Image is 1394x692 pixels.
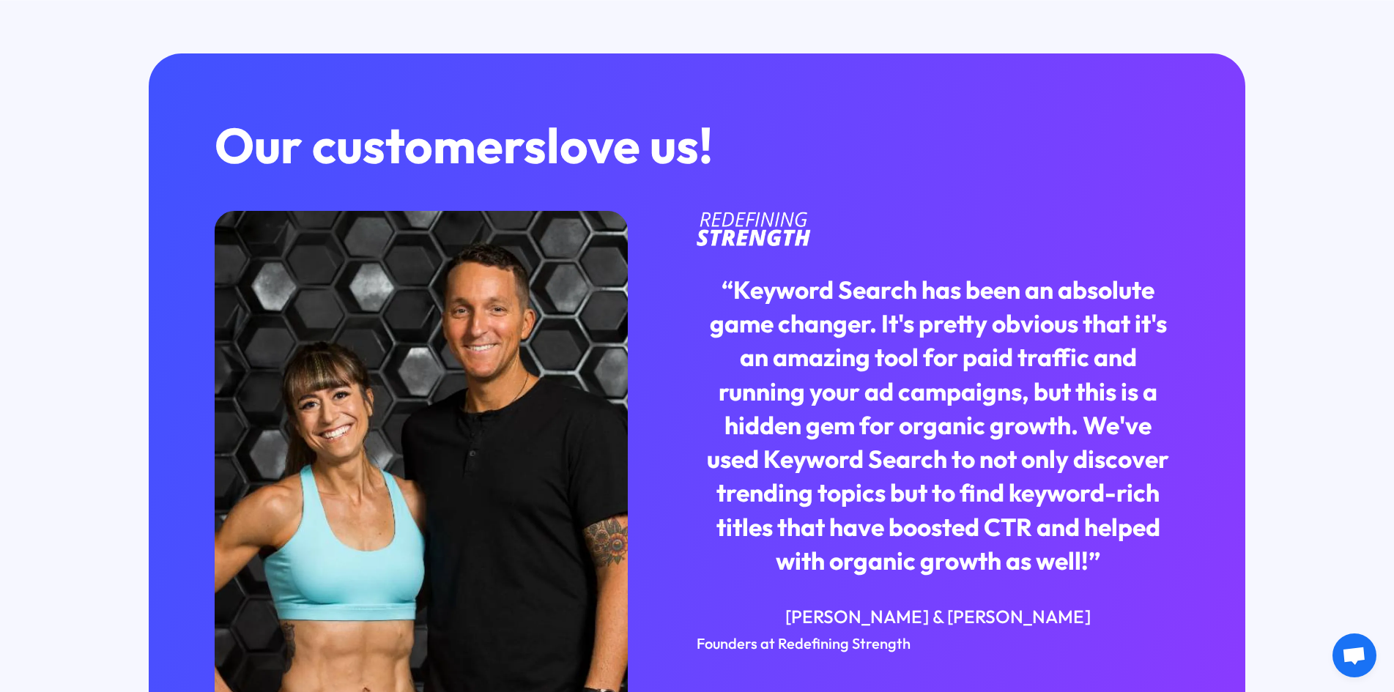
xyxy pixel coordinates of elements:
[215,119,1003,171] h3: Our customers
[697,211,812,247] img: Redefining Strength
[697,604,1179,629] div: [PERSON_NAME] & [PERSON_NAME]
[697,273,1179,578] div: “Keyword Search has been an absolute game changer. It's pretty obvious that it's an amazing tool ...
[1332,633,1376,677] a: Open chat
[546,114,713,176] span: love us!
[697,632,1179,655] div: Founders at Redefining Strength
